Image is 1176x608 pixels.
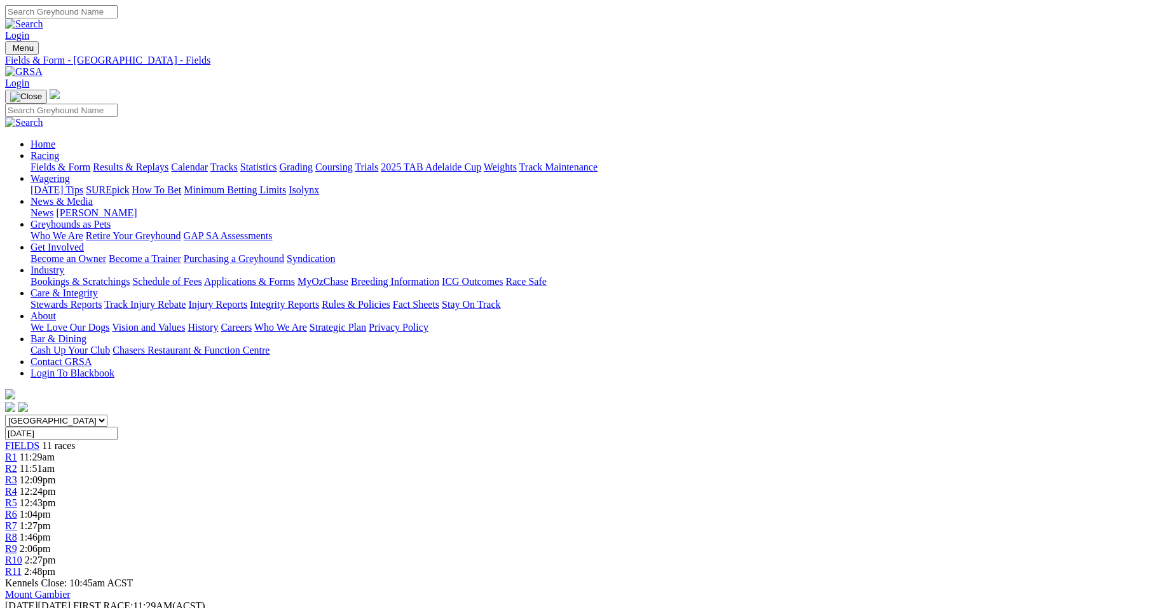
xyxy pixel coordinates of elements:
[240,162,277,172] a: Statistics
[113,345,270,356] a: Chasers Restaurant & Function Centre
[221,322,252,333] a: Careers
[5,532,17,542] a: R8
[5,389,15,399] img: logo-grsa-white.png
[287,253,335,264] a: Syndication
[210,162,238,172] a: Tracks
[5,463,17,474] span: R2
[5,90,47,104] button: Toggle navigation
[31,345,1171,356] div: Bar & Dining
[5,474,17,485] a: R3
[280,162,313,172] a: Grading
[31,265,64,275] a: Industry
[31,322,109,333] a: We Love Our Dogs
[5,402,15,412] img: facebook.svg
[171,162,208,172] a: Calendar
[93,162,168,172] a: Results & Replays
[184,184,286,195] a: Minimum Betting Limits
[204,276,295,287] a: Applications & Forms
[31,173,70,184] a: Wagering
[20,486,56,497] span: 12:24pm
[355,162,378,172] a: Trials
[132,184,182,195] a: How To Bet
[519,162,598,172] a: Track Maintenance
[20,497,56,508] span: 12:43pm
[31,299,102,310] a: Stewards Reports
[56,207,137,218] a: [PERSON_NAME]
[31,162,90,172] a: Fields & Form
[184,253,284,264] a: Purchasing a Greyhound
[5,577,133,588] span: Kennels Close: 10:45am ACST
[5,427,118,440] input: Select date
[132,276,202,287] a: Schedule of Fees
[31,345,110,356] a: Cash Up Your Club
[5,486,17,497] a: R4
[31,287,98,298] a: Care & Integrity
[297,276,348,287] a: MyOzChase
[31,310,56,321] a: About
[31,333,86,344] a: Bar & Dining
[5,543,17,554] a: R9
[5,30,29,41] a: Login
[5,452,17,462] a: R1
[322,299,390,310] a: Rules & Policies
[31,207,1171,219] div: News & Media
[31,253,1171,265] div: Get Involved
[31,139,55,149] a: Home
[5,497,17,508] span: R5
[188,299,247,310] a: Injury Reports
[31,162,1171,173] div: Racing
[25,555,56,565] span: 2:27pm
[5,520,17,531] a: R7
[109,253,181,264] a: Become a Trainer
[31,184,1171,196] div: Wagering
[86,184,129,195] a: SUREpick
[351,276,439,287] a: Breeding Information
[10,92,42,102] img: Close
[5,589,71,600] a: Mount Gambier
[13,43,34,53] span: Menu
[31,299,1171,310] div: Care & Integrity
[393,299,439,310] a: Fact Sheets
[5,440,39,451] a: FIELDS
[254,322,307,333] a: Who We Are
[442,276,503,287] a: ICG Outcomes
[50,89,60,99] img: logo-grsa-white.png
[5,509,17,520] a: R6
[31,356,92,367] a: Contact GRSA
[20,543,51,554] span: 2:06pm
[5,104,118,117] input: Search
[5,117,43,128] img: Search
[5,41,39,55] button: Toggle navigation
[31,322,1171,333] div: About
[20,509,51,520] span: 1:04pm
[442,299,500,310] a: Stay On Track
[5,78,29,88] a: Login
[31,230,83,241] a: Who We Are
[20,520,51,531] span: 1:27pm
[505,276,546,287] a: Race Safe
[5,555,22,565] a: R10
[31,253,106,264] a: Become an Owner
[5,18,43,30] img: Search
[315,162,353,172] a: Coursing
[310,322,366,333] a: Strategic Plan
[369,322,428,333] a: Privacy Policy
[5,566,22,577] a: R11
[86,230,181,241] a: Retire Your Greyhound
[18,402,28,412] img: twitter.svg
[20,474,56,485] span: 12:09pm
[289,184,319,195] a: Isolynx
[31,276,130,287] a: Bookings & Scratchings
[188,322,218,333] a: History
[31,230,1171,242] div: Greyhounds as Pets
[5,55,1171,66] a: Fields & Form - [GEOGRAPHIC_DATA] - Fields
[184,230,273,241] a: GAP SA Assessments
[20,452,55,462] span: 11:29am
